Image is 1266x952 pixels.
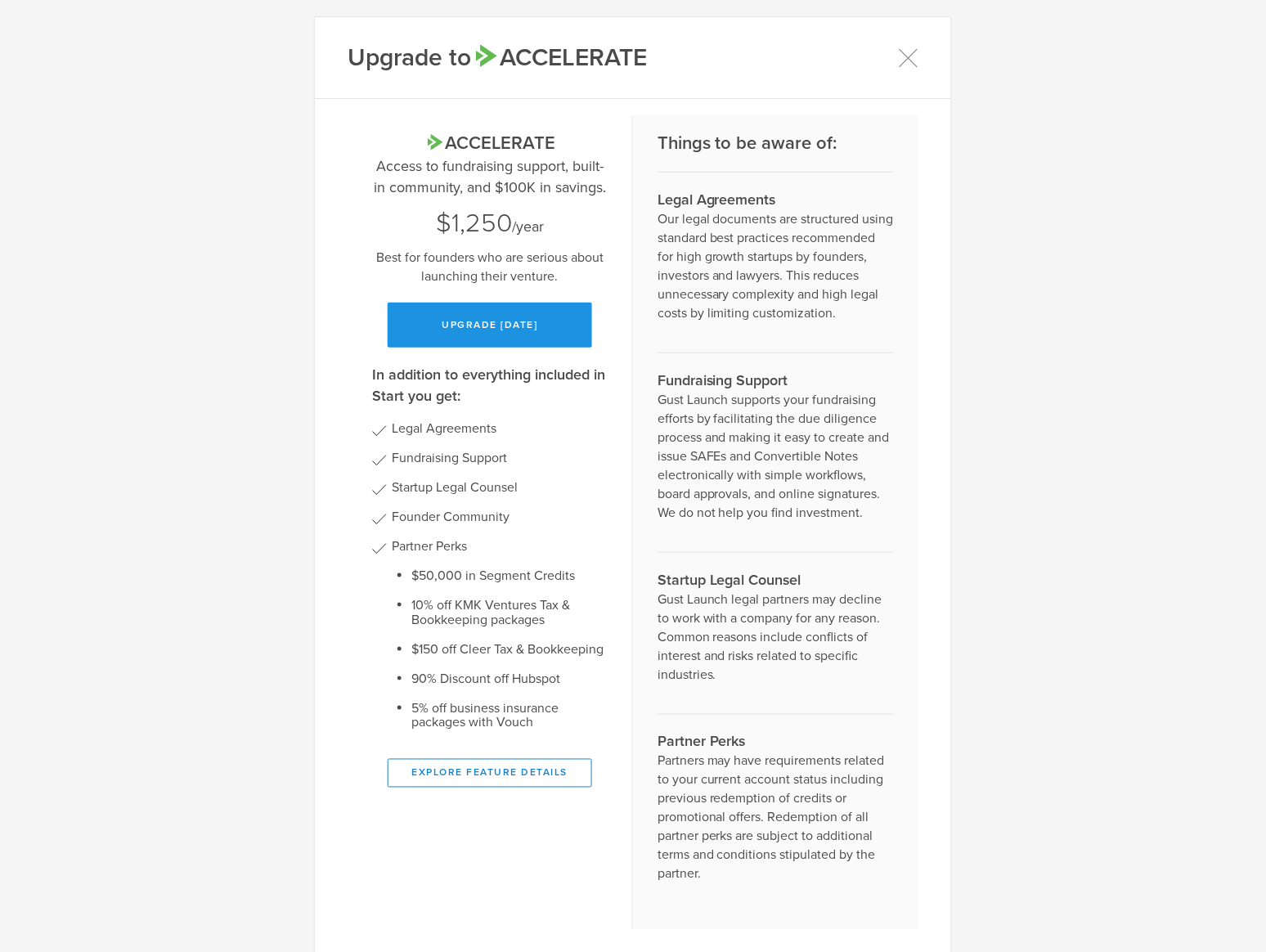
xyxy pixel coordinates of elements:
h3: Partner Perks [658,731,894,752]
span: $1,250 [436,208,512,239]
li: Startup Legal Counsel [392,480,608,495]
p: Gust Launch supports your fundraising efforts by facilitating the due diligence process and makin... [658,391,894,523]
li: Legal Agreements [392,421,608,436]
li: Partner Perks [392,539,608,730]
li: $50,000 in Segment Credits [411,568,608,583]
iframe: Chat Widget [1184,873,1266,952]
h3: Startup Legal Counsel [658,569,894,591]
li: Founder Community [392,510,608,524]
button: Explore Feature Details [388,759,592,788]
li: 90% Discount off Hubspot [411,671,608,686]
h3: In addition to everything included in Start you get: [372,364,608,406]
p: Access to fundraising support, built-in community, and $100K in savings. [372,155,608,198]
div: /year [372,206,608,240]
p: Our legal documents are structured using standard best practices recommended for high growth star... [658,210,894,323]
li: $150 off Cleer Tax & Bookkeeping [411,642,608,657]
p: Gust Launch legal partners may decline to work with a company for any reason. Common reasons incl... [658,591,894,685]
h3: Legal Agreements [658,189,894,210]
p: Partners may have requirements related to your current account status including previous redempti... [658,752,894,884]
button: Upgrade [DATE] [388,303,592,348]
li: Fundraising Support [392,451,608,465]
h1: Upgrade to [348,42,648,74]
span: Accelerate [471,43,648,73]
p: Best for founders who are serious about launching their venture. [372,249,608,286]
li: 10% off KMK Ventures Tax & Bookkeeping packages [411,598,608,627]
h2: Things to be aware of: [658,132,894,155]
li: 5% off business insurance packages with Vouch [411,701,608,730]
h3: Fundraising Support [658,370,894,391]
span: Accelerate [424,132,555,154]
